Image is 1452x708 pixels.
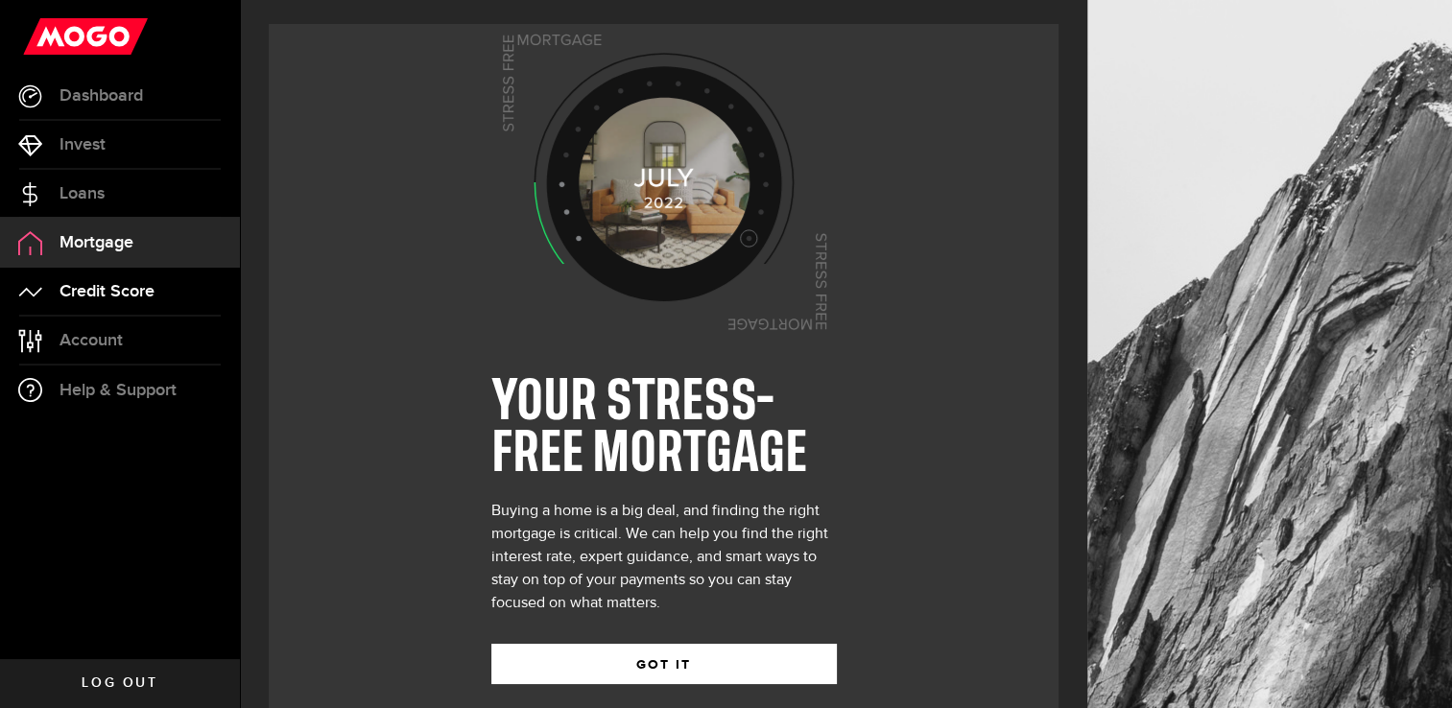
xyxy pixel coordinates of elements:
[60,283,155,300] span: Credit Score
[60,87,143,105] span: Dashboard
[60,382,177,399] span: Help & Support
[60,136,106,153] span: Invest
[60,332,123,349] span: Account
[60,234,133,251] span: Mortgage
[82,676,157,690] span: Log out
[491,377,837,481] h1: YOUR STRESS-FREE MORTGAGE
[491,644,837,684] button: GOT IT
[15,8,73,65] button: Open LiveChat chat widget
[491,500,837,615] div: Buying a home is a big deal, and finding the right mortgage is critical. We can help you find the...
[60,185,105,202] span: Loans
